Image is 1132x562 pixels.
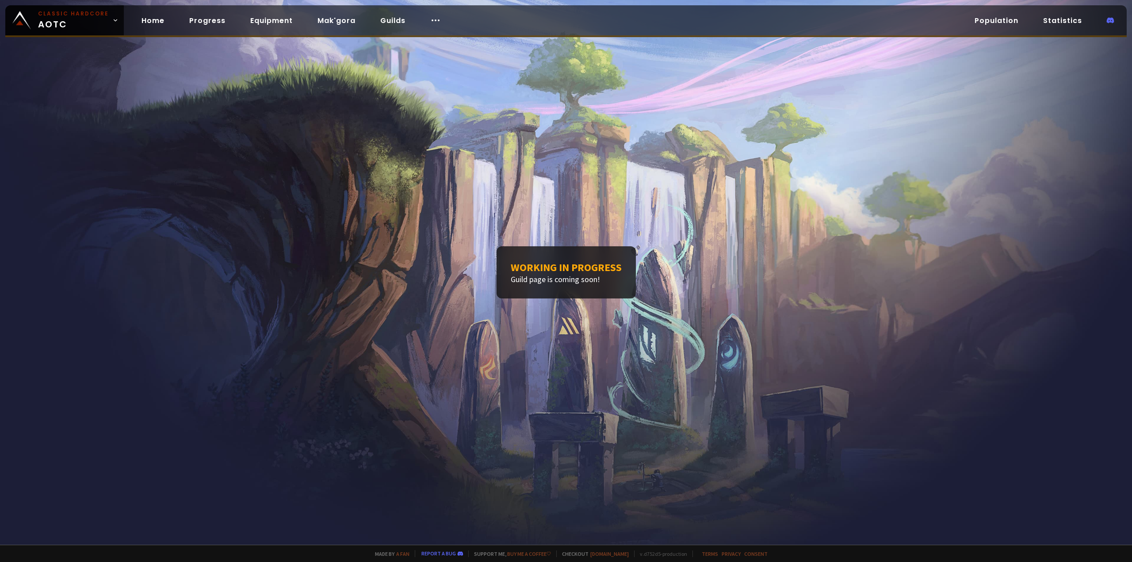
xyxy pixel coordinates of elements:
span: Made by [370,551,409,557]
a: Report a bug [421,550,456,557]
a: Terms [702,551,718,557]
a: Statistics [1036,11,1089,30]
a: Home [134,11,172,30]
h1: Working in progress [511,260,622,274]
span: Checkout [556,551,629,557]
span: AOTC [38,10,109,31]
a: Guilds [373,11,413,30]
span: v. d752d5 - production [634,551,687,557]
a: Privacy [722,551,741,557]
a: Population [968,11,1025,30]
a: Consent [744,551,768,557]
small: Classic Hardcore [38,10,109,18]
a: Progress [182,11,233,30]
a: Buy me a coffee [507,551,551,557]
a: Mak'gora [310,11,363,30]
a: [DOMAIN_NAME] [590,551,629,557]
div: Guild page is coming soon! [497,246,636,298]
a: a fan [396,551,409,557]
a: Equipment [243,11,300,30]
a: Classic HardcoreAOTC [5,5,124,35]
span: Support me, [468,551,551,557]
